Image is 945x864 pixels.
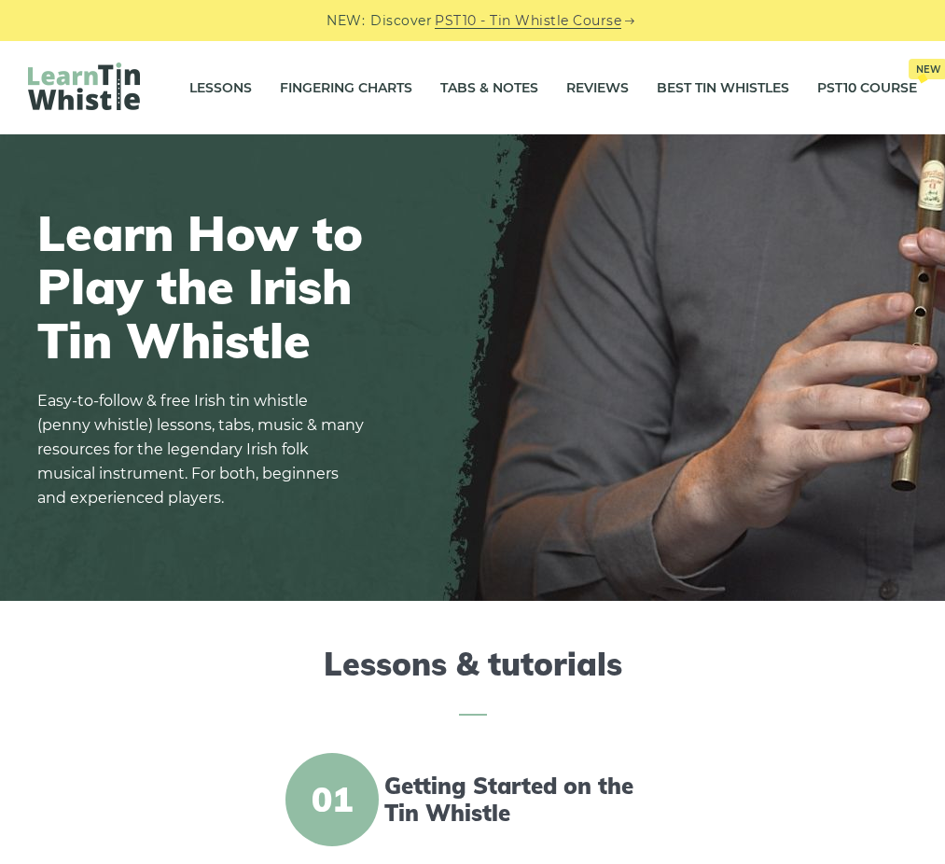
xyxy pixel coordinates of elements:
[37,389,364,510] p: Easy-to-follow & free Irish tin whistle (penny whistle) lessons, tabs, music & many resources for...
[37,206,364,367] h1: Learn How to Play the Irish Tin Whistle
[817,64,917,111] a: PST10 CourseNew
[28,63,140,110] img: LearnTinWhistle.com
[657,64,789,111] a: Best Tin Whistles
[280,64,412,111] a: Fingering Charts
[189,64,252,111] a: Lessons
[440,64,538,111] a: Tabs & Notes
[28,646,917,716] h2: Lessons & tutorials
[285,753,379,846] span: 01
[384,773,662,827] a: Getting Started on the Tin Whistle
[566,64,629,111] a: Reviews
